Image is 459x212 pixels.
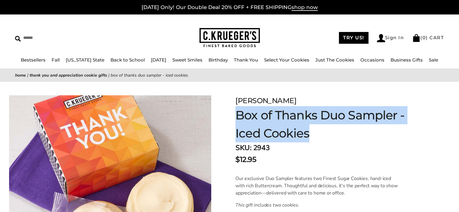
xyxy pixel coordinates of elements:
[235,95,428,106] div: [PERSON_NAME]
[15,72,26,78] a: Home
[429,57,438,63] a: Sale
[199,28,260,48] img: C.KRUEGER'S
[253,143,269,153] span: 2943
[235,154,256,165] span: $12.95
[21,57,46,63] a: Bestsellers
[15,72,444,79] nav: breadcrumbs
[377,34,385,42] img: Account
[412,35,444,40] a: (0) CART
[142,4,318,11] a: [DATE] Only! Our Double Deal 20% OFF + FREE SHIPPINGshop now
[360,57,384,63] a: Occasions
[111,72,188,78] span: Box of Thanks Duo Sampler - Iced Cookies
[209,57,228,63] a: Birthday
[30,72,107,78] a: Thank You and Appreciation Cookie Gifts
[172,57,202,63] a: Sweet Smiles
[27,72,28,78] span: |
[390,57,423,63] a: Business Gifts
[235,106,428,142] h1: Box of Thanks Duo Sampler - Iced Cookies
[235,143,251,153] strong: SKU:
[292,4,318,11] span: shop now
[264,57,309,63] a: Select Your Cookies
[110,57,145,63] a: Back to School
[377,34,404,42] a: Sign In
[5,189,62,207] iframe: Sign Up via Text for Offers
[66,57,104,63] a: [US_STATE] State
[108,72,110,78] span: |
[235,175,400,197] p: Our exclusive Duo Sampler features two Finest Sugar Cookies, hand-iced with rich Buttercream. Tho...
[151,57,166,63] a: [DATE]
[235,202,299,208] i: This gift includes two cookies.
[315,57,354,63] a: Just The Cookies
[234,57,258,63] a: Thank You
[15,33,117,43] input: Search
[422,35,426,40] span: 0
[52,57,60,63] a: Fall
[339,32,368,44] a: TRY US!
[412,34,420,42] img: Bag
[15,36,21,42] img: Search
